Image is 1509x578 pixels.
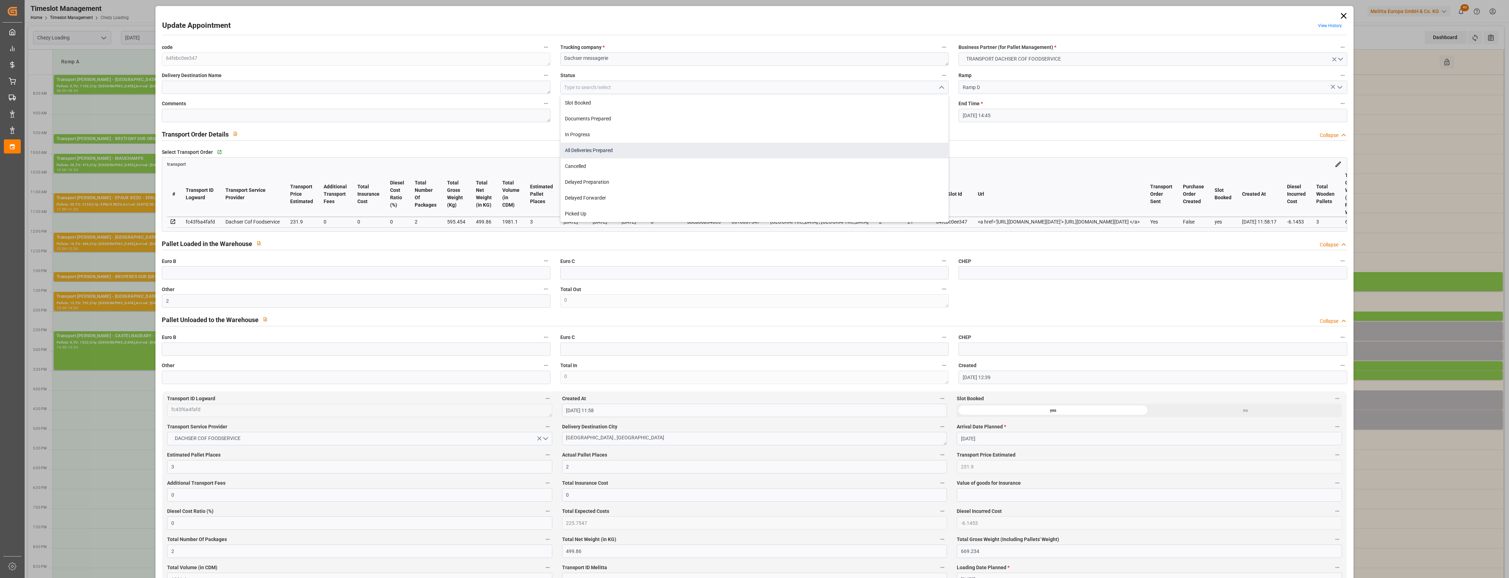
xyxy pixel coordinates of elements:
span: Diesel Incurred Cost [957,508,1002,515]
button: Euro C [940,256,949,265]
button: Diesel Incurred Cost [1333,507,1342,516]
span: Business Partner (for Pallet Management) [959,44,1056,51]
div: [DATE] 11:58:17 [1242,218,1276,226]
div: -6.1453 [1287,218,1306,226]
span: Delivery Destination Name [162,72,222,79]
span: Diesel Cost Ratio (%) [167,508,214,515]
button: open menu [167,432,552,445]
button: Transport ID Logward [543,394,552,403]
div: 0 [357,218,380,226]
textarea: fc43f6a4fafd [167,404,552,417]
div: Yes [1150,218,1172,226]
span: Total Gross Weight (Including Pallets' Weight) [957,536,1059,543]
input: DD-MM-YYYY HH:MM [562,404,947,417]
button: Total Net Weight (in KG) [938,535,947,544]
button: Diesel Cost Ratio (%) [543,507,552,516]
div: 231.9 [290,218,313,226]
textarea: 0 [560,294,949,308]
span: Euro C [560,258,575,265]
th: Purchase Order Created [1178,171,1209,217]
th: Total Wooden Pallets [1311,171,1340,217]
button: Other [541,361,550,370]
span: Created [959,362,976,369]
span: Transport Price Estimated [957,451,1015,459]
span: Ramp [959,72,972,79]
div: In Progress [561,127,948,143]
button: Transport Price Estimated [1333,450,1342,459]
span: Estimated Pallet Places [167,451,221,459]
button: Total Gross Weight (Including Pallets' Weight) [1333,535,1342,544]
div: <a href='[URL][DOMAIN_NAME][DATE]'> [URL][DOMAIN_NAME][DATE] </a> [978,218,1140,226]
span: CHEP [959,258,971,265]
button: Actual Pallet Places [938,450,947,459]
textarea: 0 [560,371,949,384]
button: Additional Transport Fees [543,478,552,488]
div: All Deliveries Prepared [561,143,948,158]
span: Slot Booked [957,395,984,402]
span: Total Number Of Packages [167,536,227,543]
th: Transport ID Logward [180,171,220,217]
span: Actual Pallet Places [562,451,607,459]
button: End Time * [1338,99,1347,108]
div: 499.86 [476,218,492,226]
input: Type to search/select [959,81,1347,94]
span: Created At [562,395,586,402]
th: TimeSlot Id [931,171,973,217]
div: Cancelled [561,158,948,174]
th: Slot Booked [1209,171,1237,217]
th: # [167,171,180,217]
th: Created At [1237,171,1282,217]
textarea: Dachser messagerie [560,52,949,66]
button: Euro C [940,333,949,342]
button: Delivery Destination City [938,422,947,431]
div: Collapse [1320,318,1338,325]
div: yes [957,404,1149,417]
th: Url [973,171,1145,217]
div: 3 [530,218,553,226]
span: code [162,44,173,51]
span: Arrival Date Planned [957,423,1006,431]
button: open menu [959,52,1347,66]
th: Transport Price Estimated [285,171,318,217]
div: 2 [415,218,437,226]
span: Other [162,362,174,369]
div: 0 [324,218,347,226]
span: Transport ID Melitta [562,564,607,571]
button: Total In [940,361,949,370]
span: Total In [560,362,577,369]
button: Loading Date Planned * [1333,563,1342,572]
a: View History [1318,23,1342,28]
span: Total Out [560,286,581,293]
button: Total Expected Costs [938,507,947,516]
span: Comments [162,100,186,107]
div: fc43f6a4fafd [186,218,215,226]
button: Ramp [1338,71,1347,80]
button: Total Number Of Packages [543,535,552,544]
span: Other [162,286,174,293]
div: False [1183,218,1204,226]
div: Dachser Cof Foodservice [225,218,280,226]
th: Transport Order Sent [1145,171,1178,217]
input: DD-MM-YYYY HH:MM [959,109,1347,122]
div: yes [1215,218,1231,226]
th: Total Gross Weight (Kg) [442,171,471,217]
button: Estimated Pallet Places [543,450,552,459]
th: Loading Date Planned [558,171,587,217]
textarea: 64febc0ee347 [162,52,550,66]
button: Status [940,71,949,80]
th: Diesel Cost Ratio (%) [385,171,409,217]
th: Total Insurance Cost [352,171,385,217]
span: Total Expected Costs [562,508,609,515]
a: transport [167,161,186,167]
span: Transport Service Provider [167,423,227,431]
button: Slot Booked [1333,394,1342,403]
span: Euro C [560,334,575,341]
button: Created [1338,361,1347,370]
div: Slot Booked [561,95,948,111]
span: End Time [959,100,983,107]
div: 595.454 [447,218,465,226]
div: 3 [1316,218,1335,226]
span: Euro B [162,258,176,265]
div: Collapse [1320,241,1338,249]
div: no [1149,404,1342,417]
